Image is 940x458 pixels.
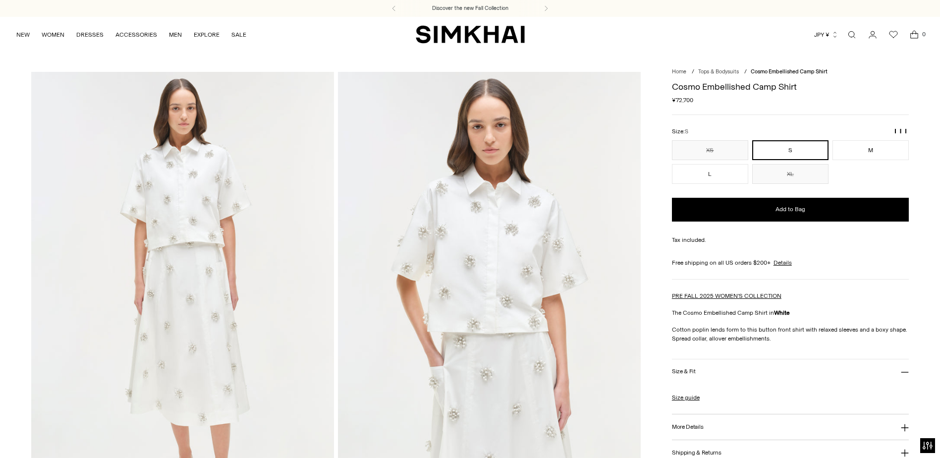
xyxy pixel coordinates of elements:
[42,24,64,46] a: WOMEN
[194,24,220,46] a: EXPLORE
[832,140,909,160] button: M
[863,25,883,45] a: Go to the account page
[842,25,862,45] a: Open search modal
[672,414,909,440] button: More Details
[76,24,104,46] a: DRESSES
[919,30,928,39] span: 0
[672,424,703,430] h3: More Details
[685,128,688,135] span: S
[672,308,909,317] p: The Cosmo Embellished Camp Shirt in
[231,24,246,46] a: SALE
[672,450,721,456] h3: Shipping & Returns
[672,258,909,267] div: Free shipping on all US orders $200+
[672,68,909,76] nav: breadcrumbs
[692,68,694,76] div: /
[16,24,30,46] a: NEW
[775,205,805,214] span: Add to Bag
[416,25,525,44] a: SIMKHAI
[698,68,739,75] a: Tops & Bodysuits
[169,24,182,46] a: MEN
[751,68,828,75] span: Cosmo Embellished Camp Shirt
[744,68,747,76] div: /
[752,140,829,160] button: S
[672,127,688,136] label: Size:
[672,82,909,91] h1: Cosmo Embellished Camp Shirt
[672,68,686,75] a: Home
[672,359,909,385] button: Size & Fit
[115,24,157,46] a: ACCESSORIES
[672,235,909,244] div: Tax included.
[774,309,790,316] strong: White
[814,24,838,46] button: JPY ¥
[752,164,829,184] button: XL
[672,393,700,402] a: Size guide
[672,96,693,105] span: ¥72,700
[672,292,781,299] a: PRE FALL 2025 WOMEN'S COLLECTION
[774,258,792,267] a: Details
[432,4,508,12] a: Discover the new Fall Collection
[672,164,748,184] button: L
[672,368,696,375] h3: Size & Fit
[672,198,909,222] button: Add to Bag
[672,140,748,160] button: XS
[904,25,924,45] a: Open cart modal
[672,325,909,343] p: Cotton poplin lends form to this button front shirt with relaxed sleeves and a boxy shape. Spread...
[884,25,903,45] a: Wishlist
